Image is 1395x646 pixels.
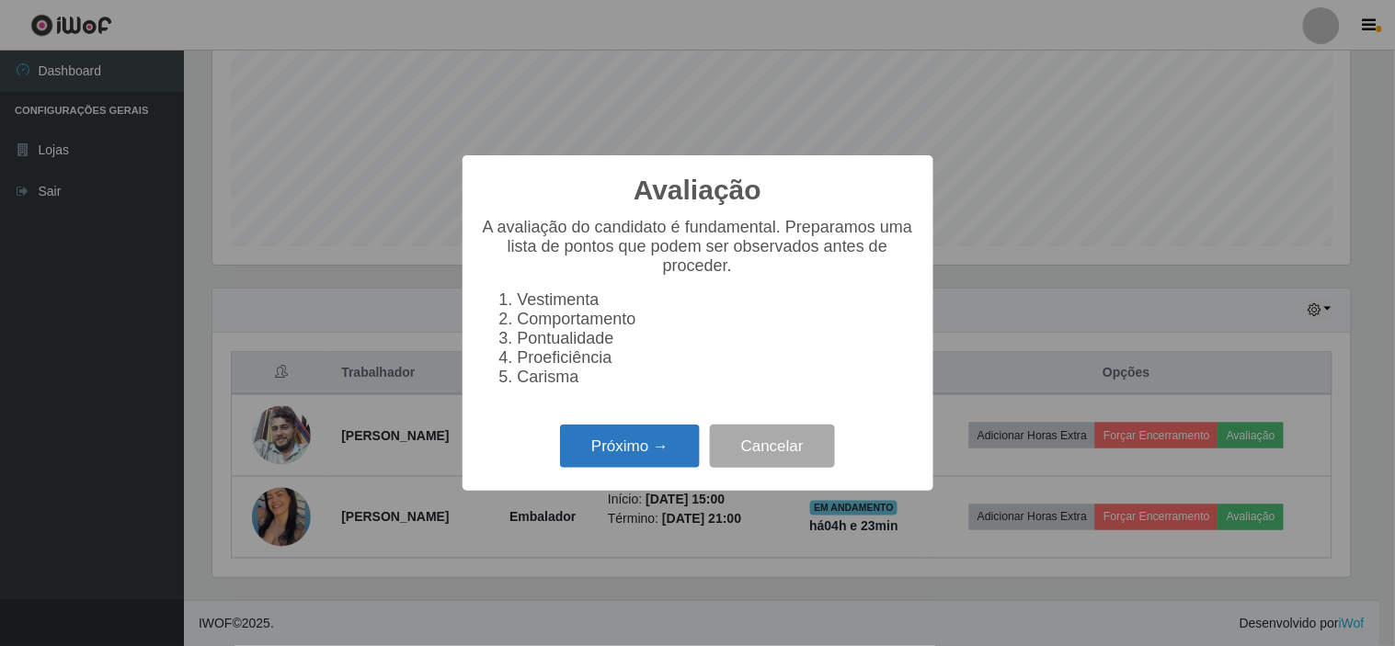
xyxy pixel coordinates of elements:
h2: Avaliação [634,174,761,207]
li: Carisma [518,368,915,387]
li: Pontualidade [518,329,915,348]
button: Cancelar [710,425,835,468]
button: Próximo → [560,425,700,468]
li: Comportamento [518,310,915,329]
li: Vestimenta [518,290,915,310]
li: Proeficiência [518,348,915,368]
p: A avaliação do candidato é fundamental. Preparamos uma lista de pontos que podem ser observados a... [481,218,915,276]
